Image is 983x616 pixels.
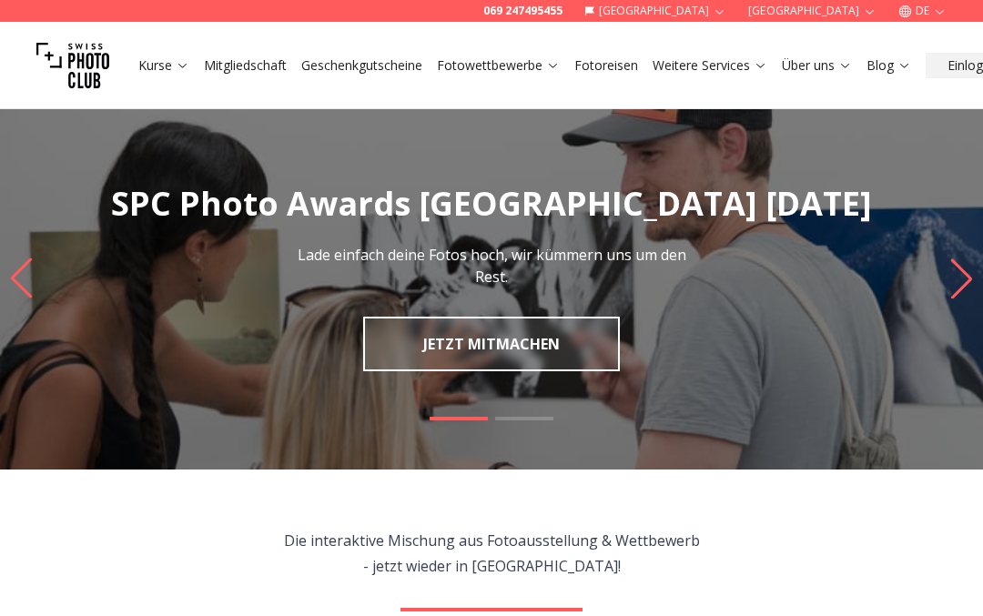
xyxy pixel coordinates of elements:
img: Swiss photo club [36,29,109,102]
a: Blog [866,56,911,75]
button: Weitere Services [645,53,775,78]
button: Geschenkgutscheine [294,53,430,78]
a: Weitere Services [653,56,767,75]
a: JETZT MITMACHEN [363,317,620,371]
button: Kurse [131,53,197,78]
a: Kurse [138,56,189,75]
button: Blog [859,53,918,78]
a: 069 247495455 [483,4,562,18]
a: Mitgliedschaft [204,56,287,75]
a: Fotoreisen [574,56,638,75]
button: Über uns [775,53,859,78]
p: Lade einfach deine Fotos hoch, wir kümmern uns um den Rest. [288,244,695,288]
button: Mitgliedschaft [197,53,294,78]
a: Fotowettbewerbe [437,56,560,75]
p: Die interaktive Mischung aus Fotoausstellung & Wettbewerb - jetzt wieder in [GEOGRAPHIC_DATA]! [284,528,700,579]
a: Geschenkgutscheine [301,56,422,75]
a: Über uns [782,56,852,75]
button: Fotoreisen [567,53,645,78]
button: Fotowettbewerbe [430,53,567,78]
